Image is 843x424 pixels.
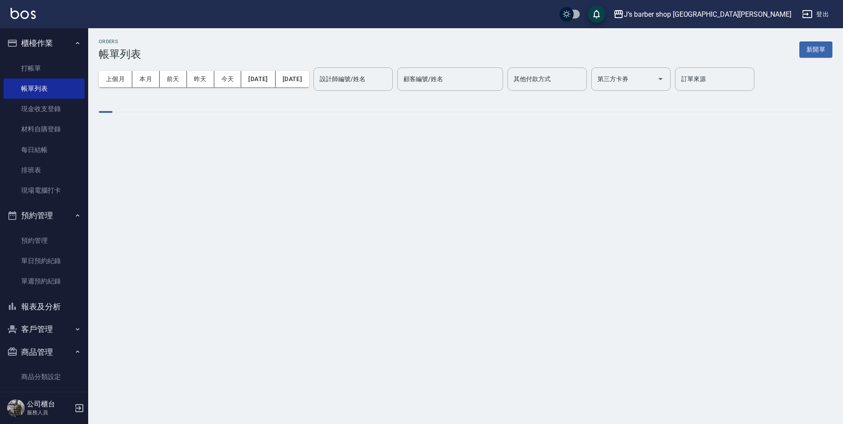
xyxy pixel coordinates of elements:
h5: 公司櫃台 [27,400,72,409]
img: Logo [11,8,36,19]
button: 櫃檯作業 [4,32,85,55]
a: 材料自購登錄 [4,119,85,139]
img: Person [7,399,25,417]
a: 單日預約紀錄 [4,251,85,271]
button: save [588,5,605,23]
button: 本月 [132,71,160,87]
a: 帳單列表 [4,78,85,99]
button: 客戶管理 [4,318,85,341]
a: 預約管理 [4,231,85,251]
div: J’s barber shop [GEOGRAPHIC_DATA][PERSON_NAME] [624,9,791,20]
button: 今天 [214,71,242,87]
button: 預約管理 [4,204,85,227]
button: 報表及分析 [4,295,85,318]
a: 每日結帳 [4,140,85,160]
button: Open [653,72,668,86]
p: 服務人員 [27,409,72,417]
button: 昨天 [187,71,214,87]
a: 單週預約紀錄 [4,271,85,291]
a: 打帳單 [4,58,85,78]
h2: ORDERS [99,39,141,45]
button: [DATE] [241,71,275,87]
button: 新開單 [799,41,832,58]
button: [DATE] [276,71,309,87]
h3: 帳單列表 [99,48,141,60]
button: 商品管理 [4,341,85,364]
button: 上個月 [99,71,132,87]
a: 現金收支登錄 [4,99,85,119]
a: 商品分類設定 [4,367,85,387]
a: 商品列表 [4,387,85,407]
button: 前天 [160,71,187,87]
a: 現場電腦打卡 [4,180,85,201]
button: 登出 [798,6,832,22]
a: 新開單 [799,45,832,53]
button: J’s barber shop [GEOGRAPHIC_DATA][PERSON_NAME] [610,5,795,23]
a: 排班表 [4,160,85,180]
